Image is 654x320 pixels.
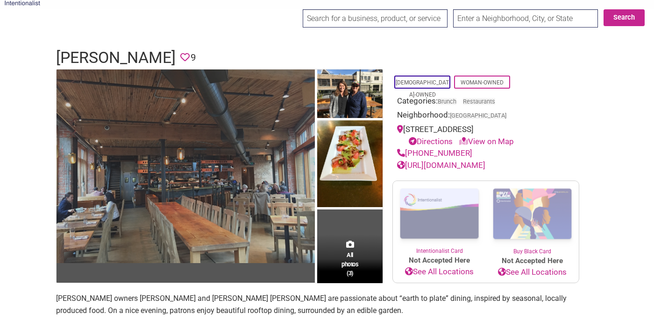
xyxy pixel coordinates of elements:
a: [URL][DOMAIN_NAME] [397,160,485,170]
div: [STREET_ADDRESS] [397,124,575,147]
span: Not Accepted Here [486,256,579,266]
a: [PHONE_NUMBER] [397,148,472,158]
span: All photos (3) [341,250,358,277]
h1: [PERSON_NAME] [56,47,176,69]
a: See All Locations [393,266,486,278]
a: Brunch [438,98,456,105]
a: See All Locations [486,266,579,278]
span: Not Accepted Here [393,255,486,266]
a: Intentionalist Card [393,181,486,255]
span: 9 [191,50,196,65]
a: View on Map [459,137,514,146]
a: [DEMOGRAPHIC_DATA]-Owned [396,79,449,98]
a: Woman-Owned [461,79,504,86]
span: [GEOGRAPHIC_DATA] [450,113,506,119]
a: Buy Black Card [486,181,579,256]
input: Search for a business, product, or service [303,9,448,28]
a: Restaurants [463,98,495,105]
div: Categories: [397,95,575,110]
img: Buy Black Card [486,181,579,247]
a: Directions [409,137,453,146]
div: Neighborhood: [397,109,575,124]
input: Enter a Neighborhood, City, or State [453,9,598,28]
p: [PERSON_NAME] owners [PERSON_NAME] and [PERSON_NAME] [PERSON_NAME] are passionate about “earth to... [56,292,598,316]
button: Search [604,9,645,26]
img: Intentionalist Card [393,181,486,247]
